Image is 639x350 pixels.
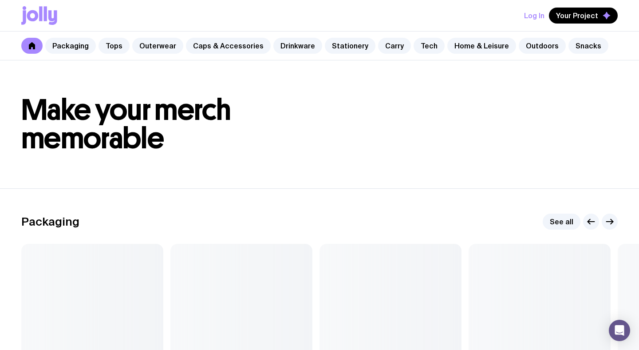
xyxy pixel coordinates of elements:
[414,38,445,54] a: Tech
[186,38,271,54] a: Caps & Accessories
[132,38,183,54] a: Outerwear
[609,320,630,341] div: Open Intercom Messenger
[378,38,411,54] a: Carry
[524,8,544,24] button: Log In
[543,214,580,230] a: See all
[273,38,322,54] a: Drinkware
[21,215,79,228] h2: Packaging
[21,92,231,156] span: Make your merch memorable
[519,38,566,54] a: Outdoors
[447,38,516,54] a: Home & Leisure
[568,38,608,54] a: Snacks
[45,38,96,54] a: Packaging
[325,38,375,54] a: Stationery
[556,11,598,20] span: Your Project
[99,38,130,54] a: Tops
[549,8,618,24] button: Your Project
